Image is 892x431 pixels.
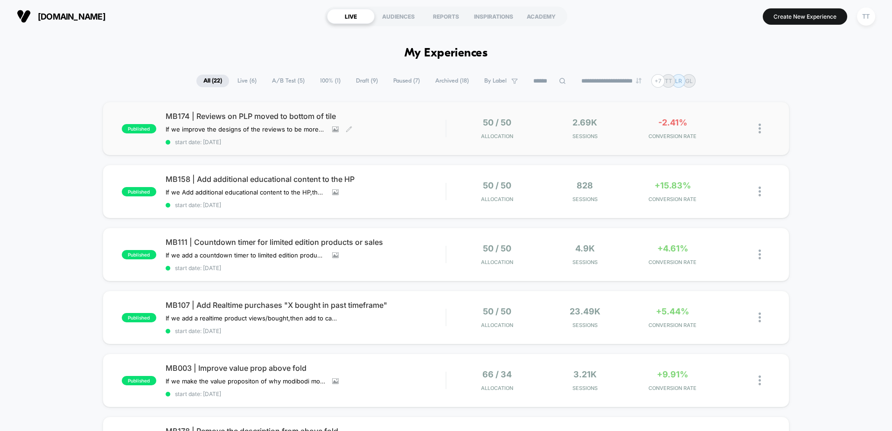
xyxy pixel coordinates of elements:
[375,9,422,24] div: AUDIENCES
[166,314,339,322] span: If we add a realtime product views/bought,then add to carts will increase,because social proof is...
[386,75,427,87] span: Paused ( 7 )
[675,77,682,84] p: LR
[517,9,565,24] div: ACADEMY
[38,12,105,21] span: [DOMAIN_NAME]
[481,133,513,139] span: Allocation
[230,75,264,87] span: Live ( 6 )
[572,118,597,127] span: 2.69k
[657,243,688,253] span: +4.61%
[759,313,761,322] img: close
[483,243,511,253] span: 50 / 50
[17,9,31,23] img: Visually logo
[166,377,325,385] span: If we make the value propositon of why modibodi more clear above the fold,then conversions will i...
[483,181,511,190] span: 50 / 50
[656,306,689,316] span: +5.44%
[544,133,627,139] span: Sessions
[481,385,513,391] span: Allocation
[166,174,446,184] span: MB158 | Add additional educational content to the HP
[544,322,627,328] span: Sessions
[631,133,714,139] span: CONVERSION RATE
[349,75,385,87] span: Draft ( 9 )
[685,77,693,84] p: GL
[428,75,476,87] span: Archived ( 18 )
[636,78,641,83] img: end
[404,47,488,60] h1: My Experiences
[122,250,156,259] span: published
[570,306,600,316] span: 23.49k
[481,196,513,202] span: Allocation
[166,363,446,373] span: MB003 | Improve value prop above fold
[196,75,229,87] span: All ( 22 )
[857,7,875,26] div: TT
[483,306,511,316] span: 50 / 50
[166,111,446,121] span: MB174 | Reviews on PLP moved to bottom of tile
[544,385,627,391] span: Sessions
[166,300,446,310] span: MB107 | Add Realtime purchases "X bought in past timeframe"
[631,196,714,202] span: CONVERSION RATE
[166,188,325,196] span: If we Add additional educational content to the HP,then CTR will increase,because visitors are be...
[166,327,446,334] span: start date: [DATE]
[166,202,446,209] span: start date: [DATE]
[482,369,512,379] span: 66 / 34
[122,376,156,385] span: published
[631,322,714,328] span: CONVERSION RATE
[759,187,761,196] img: close
[658,118,687,127] span: -2.41%
[483,118,511,127] span: 50 / 50
[122,187,156,196] span: published
[854,7,878,26] button: TT
[122,124,156,133] span: published
[759,375,761,385] img: close
[575,243,595,253] span: 4.9k
[470,9,517,24] div: INSPIRATIONS
[763,8,847,25] button: Create New Experience
[166,125,325,133] span: If we improve the designs of the reviews to be more visible and credible,then conversions will in...
[631,259,714,265] span: CONVERSION RATE
[573,369,597,379] span: 3.21k
[544,259,627,265] span: Sessions
[166,237,446,247] span: MB111 | Countdown timer for limited edition products or sales
[14,9,108,24] button: [DOMAIN_NAME]
[265,75,312,87] span: A/B Test ( 5 )
[166,251,325,259] span: If we add a countdown timer to limited edition products or sale items,then Add to Carts will incr...
[577,181,593,190] span: 828
[484,77,507,84] span: By Label
[313,75,348,87] span: 100% ( 1 )
[631,385,714,391] span: CONVERSION RATE
[122,313,156,322] span: published
[651,74,665,88] div: + 7
[166,390,446,397] span: start date: [DATE]
[657,369,688,379] span: +9.91%
[759,250,761,259] img: close
[481,259,513,265] span: Allocation
[759,124,761,133] img: close
[481,322,513,328] span: Allocation
[327,9,375,24] div: LIVE
[422,9,470,24] div: REPORTS
[655,181,691,190] span: +15.83%
[166,264,446,271] span: start date: [DATE]
[665,77,672,84] p: TT
[166,139,446,146] span: start date: [DATE]
[544,196,627,202] span: Sessions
